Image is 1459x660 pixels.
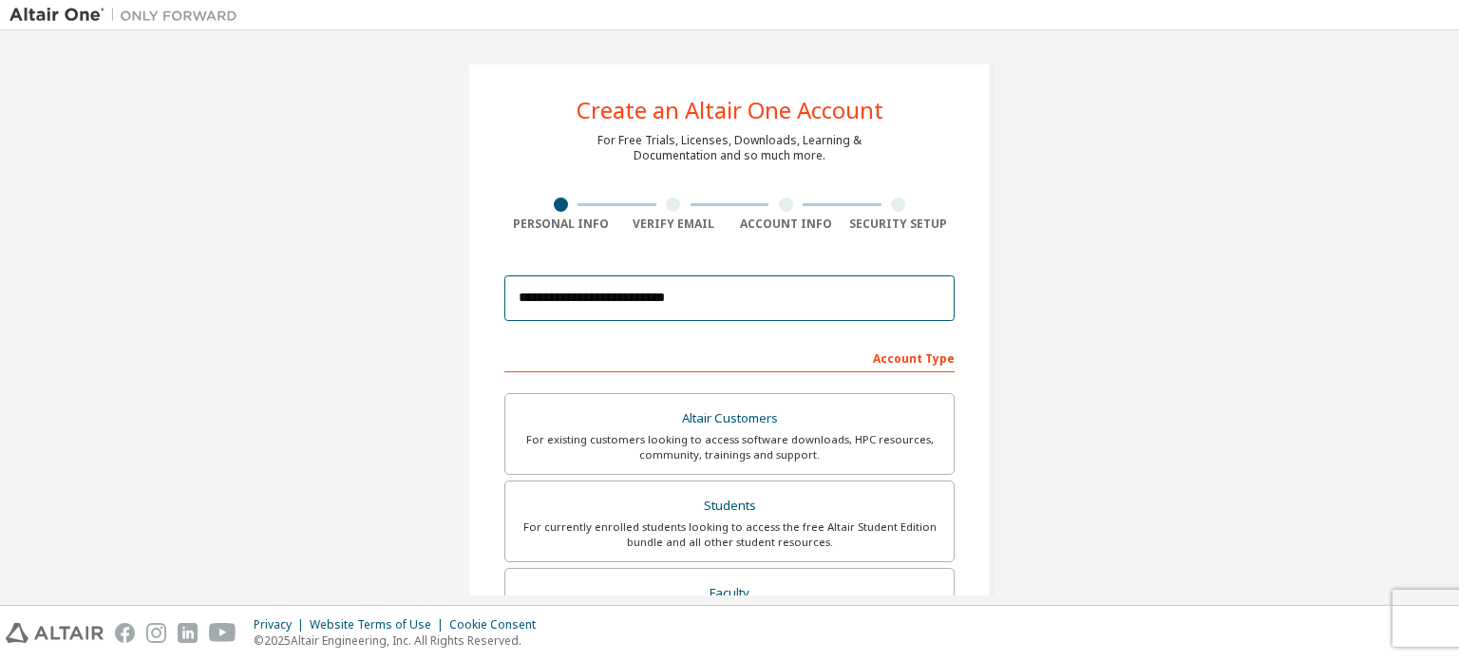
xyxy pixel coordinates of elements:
p: © 2025 Altair Engineering, Inc. All Rights Reserved. [254,632,547,649]
div: Faculty [517,580,942,607]
div: For currently enrolled students looking to access the free Altair Student Edition bundle and all ... [517,519,942,550]
img: instagram.svg [146,623,166,643]
div: Security Setup [843,217,956,232]
div: Altair Customers [517,405,942,432]
div: For existing customers looking to access software downloads, HPC resources, community, trainings ... [517,432,942,462]
div: For Free Trials, Licenses, Downloads, Learning & Documentation and so much more. [597,133,862,163]
div: Account Info [729,217,843,232]
img: altair_logo.svg [6,623,104,643]
img: Altair One [9,6,247,25]
div: Account Type [504,342,955,372]
img: linkedin.svg [178,623,198,643]
div: Personal Info [504,217,617,232]
div: Students [517,493,942,519]
img: youtube.svg [209,623,237,643]
div: Website Terms of Use [310,617,449,632]
div: Verify Email [617,217,730,232]
div: Create an Altair One Account [577,99,883,122]
div: Privacy [254,617,310,632]
img: facebook.svg [115,623,135,643]
div: Cookie Consent [449,617,547,632]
